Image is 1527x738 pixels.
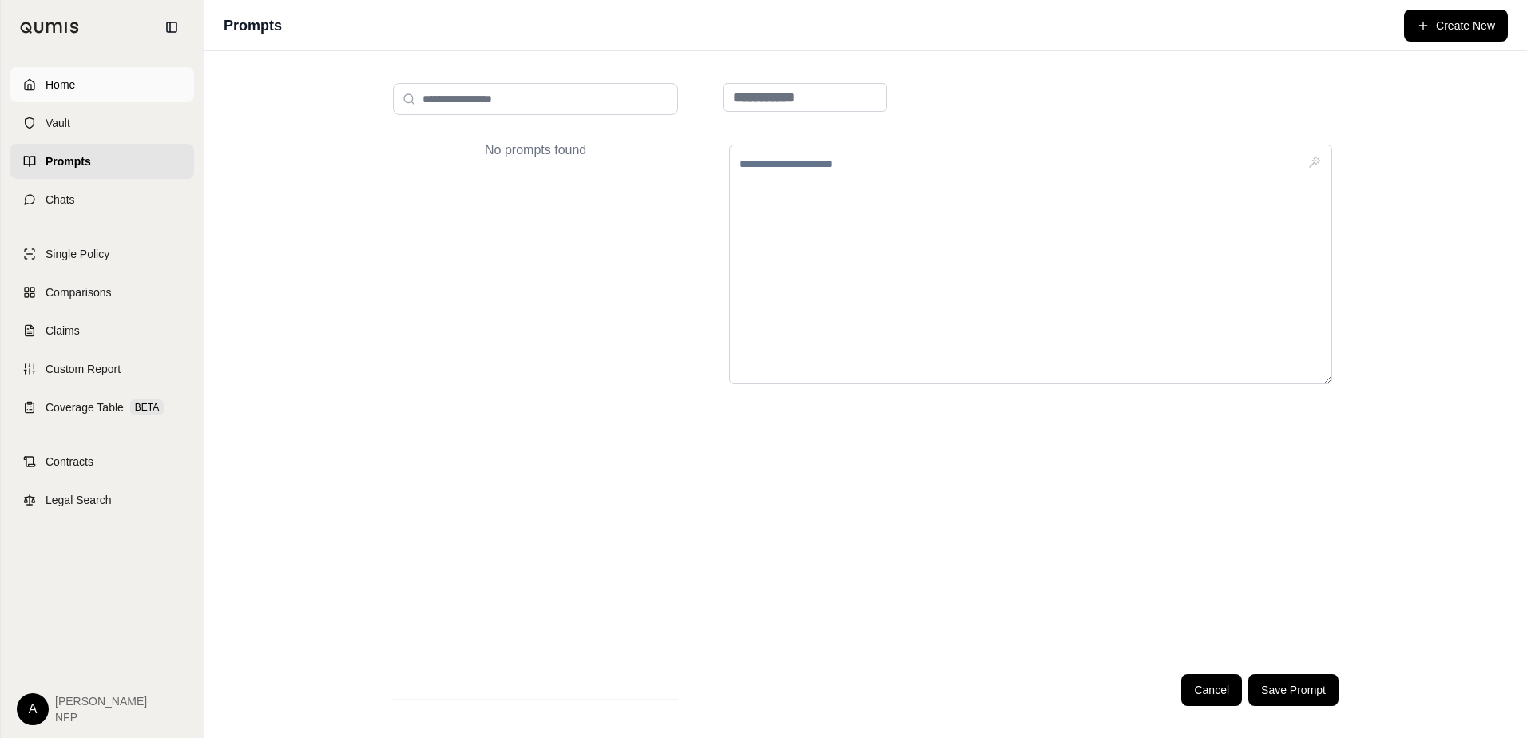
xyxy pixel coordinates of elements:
a: Coverage TableBETA [10,390,194,425]
span: Comparisons [46,284,111,300]
a: Custom Report [10,351,194,387]
div: No prompts found [393,128,678,173]
span: Chats [46,192,75,208]
img: Qumis Logo [20,22,80,34]
span: Prompts [46,153,91,169]
button: Collapse sidebar [159,14,184,40]
span: Coverage Table [46,399,124,415]
span: [PERSON_NAME] [55,693,147,709]
a: Prompts [10,144,194,179]
h1: Prompts [224,14,282,37]
span: Custom Report [46,361,121,377]
a: Legal Search [10,482,194,518]
span: Single Policy [46,246,109,262]
a: Single Policy [10,236,194,272]
span: Home [46,77,75,93]
a: Comparisons [10,275,194,310]
button: Create New [1404,10,1508,42]
span: Claims [46,323,80,339]
button: Save Prompt [1248,674,1339,706]
a: Vault [10,105,194,141]
span: NFP [55,709,147,725]
span: Vault [46,115,70,131]
a: Claims [10,313,194,348]
span: BETA [130,399,164,415]
button: Cancel [1181,674,1242,706]
div: A [17,693,49,725]
a: Contracts [10,444,194,479]
a: Home [10,67,194,102]
a: Chats [10,182,194,217]
span: Legal Search [46,492,112,508]
span: Contracts [46,454,93,470]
